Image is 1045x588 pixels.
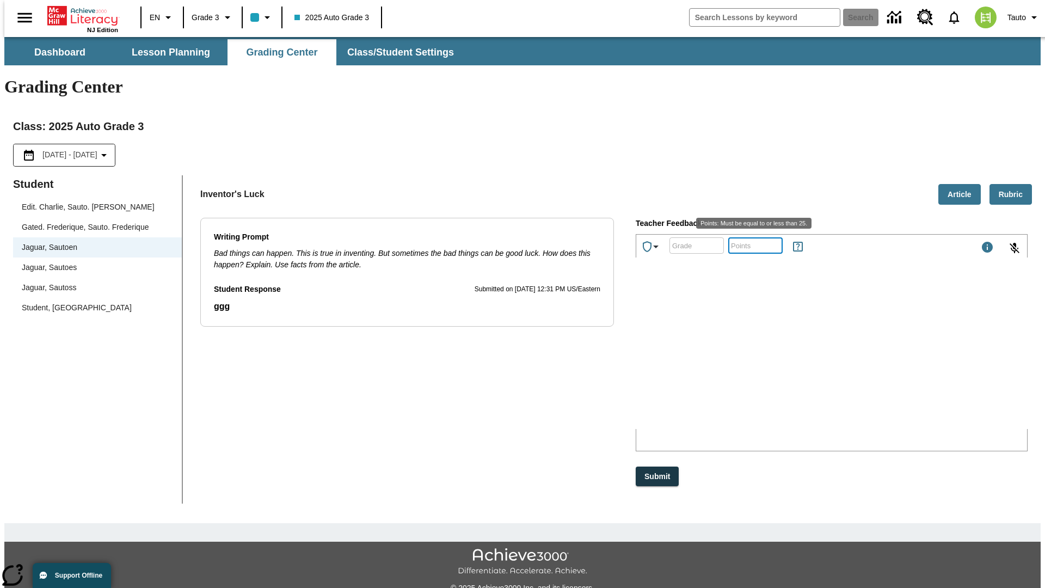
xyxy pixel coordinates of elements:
div: Home [47,4,118,33]
div: Edit. Charlie, Sauto. [PERSON_NAME] [22,201,155,213]
div: Points: Must be equal to or less than 25. [696,218,812,229]
span: Tauto [1007,12,1026,23]
body: Type your response here. [4,9,159,19]
p: Submitted on [DATE] 12:31 PM US/Eastern [475,284,600,295]
button: Rules for Earning Points and Achievements, Will open in new tab [787,236,809,258]
button: Achievements [636,236,667,258]
span: Grade 3 [192,12,219,23]
button: Profile/Settings [1003,8,1045,27]
div: Edit. Charlie, Sauto. [PERSON_NAME] [13,197,182,217]
h2: Class : 2025 Auto Grade 3 [13,118,1032,135]
p: Student Response [214,284,281,296]
h1: Grading Center [4,77,1041,97]
button: Submit [636,467,679,487]
a: Resource Center, Will open in new tab [911,3,940,32]
div: Student, [GEOGRAPHIC_DATA] [13,298,182,318]
div: Gated. Frederique, Sauto. Frederique [22,222,149,233]
p: Teacher Feedback [636,218,1028,230]
input: Grade: Letters, numbers, %, + and - are allowed. [669,231,724,260]
span: Class/Student Settings [347,46,454,59]
span: NJ Edition [87,27,118,33]
div: Points: Must be equal to or less than 25. [728,237,783,254]
a: Data Center [881,3,911,33]
div: Gated. Frederique, Sauto. Frederique [13,217,182,237]
div: Jaguar, Sautoen [13,237,182,258]
button: Dashboard [5,39,114,65]
button: Class color is light blue. Change class color [246,8,278,27]
svg: Collapse Date Range Filter [97,149,110,162]
button: Lesson Planning [116,39,225,65]
p: Student [13,175,182,193]
img: Achieve3000 Differentiate Accelerate Achieve [458,548,587,576]
p: nXVxrJ [4,9,159,19]
button: Support Offline [33,563,111,588]
div: Jaguar, Sautoes [13,258,182,278]
div: SubNavbar [4,39,464,65]
input: search field [690,9,840,26]
div: SubNavbar [4,37,1041,65]
button: Language: EN, Select a language [145,8,180,27]
div: Jaguar, Sautoes [22,262,77,273]
div: Jaguar, Sautoen [22,242,77,253]
span: 2025 Auto Grade 3 [294,12,370,23]
span: Support Offline [55,572,102,579]
a: Notifications [940,3,968,32]
p: Student Response [214,300,600,313]
button: Class/Student Settings [339,39,463,65]
button: Select the date range menu item [18,149,110,162]
button: Rubric, Will open in new tab [989,184,1032,205]
input: Points: Must be equal to or less than 25. [728,231,783,260]
div: Student, [GEOGRAPHIC_DATA] [22,302,132,314]
p: Inventor's Luck [200,188,265,201]
p: ggg [214,300,600,313]
span: [DATE] - [DATE] [42,149,97,161]
span: Dashboard [34,46,85,59]
div: Jaguar, Sautoss [13,278,182,298]
span: Lesson Planning [132,46,210,59]
p: Writing Prompt [214,231,600,243]
button: Open side menu [9,2,41,34]
button: Article, Will open in new tab [938,184,981,205]
a: Home [47,5,118,27]
button: Click to activate and allow voice recognition [1001,235,1028,261]
span: Grading Center [246,46,317,59]
div: Jaguar, Sautoss [22,282,76,293]
button: Grade: Grade 3, Select a grade [187,8,238,27]
p: Bad things can happen. This is true in inventing. But sometimes the bad things can be good luck. ... [214,248,600,271]
button: Grading Center [228,39,336,65]
div: Grade: Letters, numbers, %, + and - are allowed. [669,237,724,254]
div: Maximum 1000 characters Press Escape to exit toolbar and use left and right arrow keys to access ... [981,241,994,256]
span: EN [150,12,160,23]
img: avatar image [975,7,997,28]
button: Select a new avatar [968,3,1003,32]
